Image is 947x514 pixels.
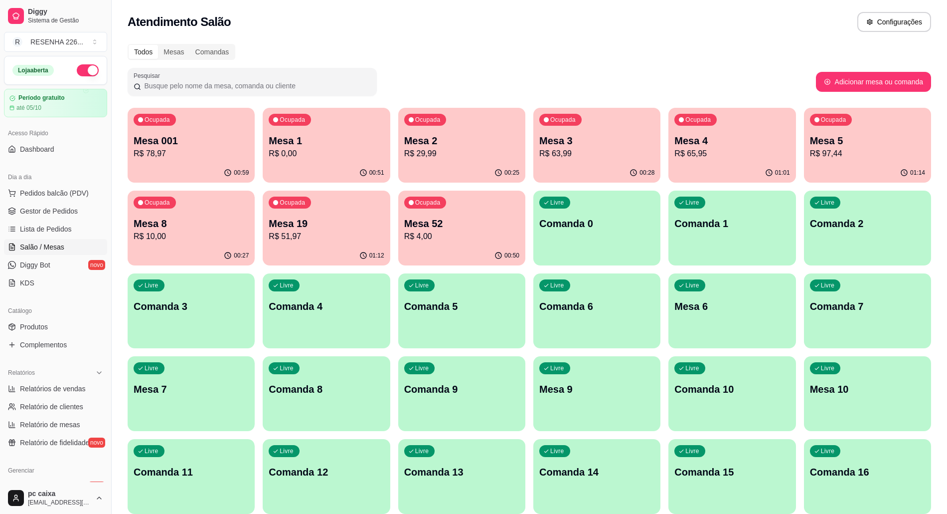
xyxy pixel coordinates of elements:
[539,382,654,396] p: Mesa 9
[533,439,660,514] button: LivreComanda 14
[504,169,519,177] p: 00:25
[20,340,67,350] span: Complementos
[263,191,390,265] button: OcupadaMesa 19R$ 51,9701:12
[674,465,789,479] p: Comanda 15
[20,420,80,430] span: Relatório de mesas
[415,199,441,207] p: Ocupada
[404,217,519,231] p: Mesa 52
[263,108,390,183] button: OcupadaMesa 1R$ 0,0000:51
[77,64,99,76] button: Alterar Status
[4,257,107,273] a: Diggy Botnovo
[4,486,107,510] button: pc caixa[EMAIL_ADDRESS][DOMAIN_NAME]
[369,252,384,259] p: 01:12
[821,364,835,372] p: Livre
[810,134,925,148] p: Mesa 5
[20,322,48,332] span: Produtos
[280,281,294,289] p: Livre
[4,319,107,335] a: Produtos
[4,239,107,255] a: Salão / Mesas
[668,439,795,514] button: LivreComanda 15
[134,382,249,396] p: Mesa 7
[398,273,525,348] button: LivreComanda 5
[129,45,158,59] div: Todos
[685,116,711,124] p: Ocupada
[145,364,158,372] p: Livre
[398,191,525,265] button: OcupadaMesa 52R$ 4,0000:50
[816,72,931,92] button: Adicionar mesa ou comanda
[504,252,519,259] p: 00:50
[20,144,54,154] span: Dashboard
[8,369,35,377] span: Relatórios
[280,447,294,455] p: Livre
[685,447,699,455] p: Livre
[404,465,519,479] p: Comanda 13
[269,382,384,396] p: Comanda 8
[533,273,660,348] button: LivreComanda 6
[145,116,170,124] p: Ocupada
[18,94,65,102] article: Período gratuito
[415,364,429,372] p: Livre
[128,191,255,265] button: OcupadaMesa 8R$ 10,0000:27
[134,231,249,243] p: R$ 10,00
[20,242,64,252] span: Salão / Mesas
[269,148,384,160] p: R$ 0,00
[910,169,925,177] p: 01:14
[4,169,107,185] div: Dia a dia
[674,217,789,231] p: Comanda 1
[4,203,107,219] a: Gestor de Pedidos
[857,12,931,32] button: Configurações
[533,191,660,265] button: LivreComanda 0
[263,356,390,431] button: LivreComanda 8
[4,435,107,451] a: Relatório de fidelidadenovo
[804,439,931,514] button: LivreComanda 16
[550,199,564,207] p: Livre
[668,108,795,183] button: OcupadaMesa 4R$ 65,9501:01
[4,89,107,117] a: Período gratuitoaté 05/10
[539,299,654,313] p: Comanda 6
[804,273,931,348] button: LivreComanda 7
[134,148,249,160] p: R$ 78,97
[20,482,62,492] span: Entregadores
[533,108,660,183] button: OcupadaMesa 3R$ 63,9900:28
[398,356,525,431] button: LivreComanda 9
[190,45,235,59] div: Comandas
[269,134,384,148] p: Mesa 1
[28,499,91,507] span: [EMAIL_ADDRESS][DOMAIN_NAME]
[550,447,564,455] p: Livre
[775,169,790,177] p: 01:01
[30,37,83,47] div: RESENHA 226 ...
[539,134,654,148] p: Mesa 3
[668,191,795,265] button: LivreComanda 1
[674,299,789,313] p: Mesa 6
[263,439,390,514] button: LivreComanda 12
[12,65,54,76] div: Loja aberta
[28,16,103,24] span: Sistema de Gestão
[280,364,294,372] p: Livre
[4,221,107,237] a: Lista de Pedidos
[269,217,384,231] p: Mesa 19
[4,275,107,291] a: KDS
[20,224,72,234] span: Lista de Pedidos
[28,490,91,499] span: pc caixa
[404,148,519,160] p: R$ 29,99
[404,299,519,313] p: Comanda 5
[20,188,89,198] span: Pedidos balcão (PDV)
[20,402,83,412] span: Relatório de clientes
[141,81,371,91] input: Pesquisar
[821,116,846,124] p: Ocupada
[28,7,103,16] span: Diggy
[415,281,429,289] p: Livre
[134,71,163,80] label: Pesquisar
[20,278,34,288] span: KDS
[539,465,654,479] p: Comanda 14
[398,108,525,183] button: OcupadaMesa 2R$ 29,9900:25
[415,116,441,124] p: Ocupada
[4,303,107,319] div: Catálogo
[821,281,835,289] p: Livre
[134,299,249,313] p: Comanda 3
[280,199,305,207] p: Ocupada
[4,399,107,415] a: Relatório de clientes
[4,141,107,157] a: Dashboard
[821,199,835,207] p: Livre
[4,125,107,141] div: Acesso Rápido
